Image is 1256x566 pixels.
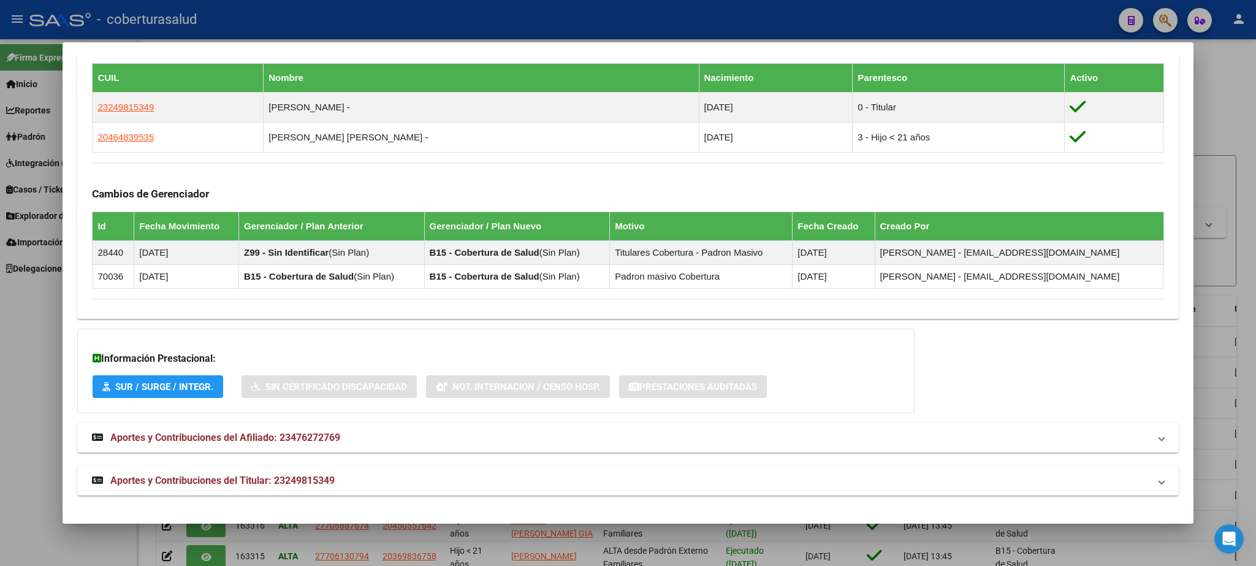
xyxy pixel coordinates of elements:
[610,240,793,264] td: Titulares Cobertura - Padron Masivo
[35,9,55,29] img: Profile image for Fin
[58,401,68,411] button: Adjuntar un archivo
[97,102,154,112] span: 23249815349
[214,230,226,242] div: Ok
[20,103,191,139] div: proba actualizar la página y fijaarte en qué estado está y volver a ejecturar el movimiento
[10,223,235,259] div: Rodrigo dice…
[77,466,1178,495] mat-expansion-panel-header: Aportes y Contribuciones del Titular: 23249815349
[793,212,875,240] th: Fecha Creado
[242,375,417,398] button: Sin Certificado Discapacidad
[78,401,88,411] button: Start recording
[10,96,235,148] div: Ludmila dice…
[10,376,235,397] textarea: Escribe un mensaje...
[238,240,424,264] td: ( )
[699,63,853,92] th: Nacimiento
[10,335,235,364] div: Rodrigo dice…
[134,212,239,240] th: Fecha Movimiento
[77,423,1178,453] mat-expansion-panel-header: Aportes y Contribuciones del Afiliado: 23476272769
[192,7,215,31] button: Inicio
[793,240,875,264] td: [DATE]
[1065,63,1163,92] th: Activo
[332,247,366,258] span: Sin Plan
[180,364,235,391] div: Saludos.
[244,247,329,258] strong: Z99 - Sin Identificar
[853,122,1065,152] td: 3 - Hijo < 21 años
[110,432,340,443] span: Aportes y Contribuciones del Afiliado: 23476272769
[264,122,699,152] td: [PERSON_NAME] [PERSON_NAME] -
[210,397,230,416] button: Enviar un mensaje…
[215,7,237,29] div: Cerrar
[10,364,235,400] div: Rodrigo dice…
[59,14,188,33] p: El equipo también puede ayudar
[875,264,1163,288] td: [PERSON_NAME] - [EMAIL_ADDRESS][DOMAIN_NAME]
[853,92,1065,122] td: 0 - Titular
[542,271,577,281] span: Sin Plan
[110,475,335,486] span: Aportes y Contribuciones del Titular: 23249815349
[875,240,1163,264] td: [PERSON_NAME] - [EMAIL_ADDRESS][DOMAIN_NAME]
[115,381,213,392] span: SUR / SURGE / INTEGR.
[10,68,235,96] div: Ludmila dice…
[793,264,875,288] td: [DATE]
[424,240,610,264] td: ( )
[131,315,226,327] div: Listo, ya quedo activo
[92,187,1163,201] h3: Cambios de Gerenciador
[426,375,610,398] button: Not. Internacion / Censo Hosp.
[93,212,134,240] th: Id
[8,7,31,31] button: go back
[264,92,699,122] td: [PERSON_NAME] -
[238,212,424,240] th: Gerenciador / Plan Anterior
[10,40,235,68] div: Ludmila dice…
[244,271,354,281] strong: B15 - Cobertura de Salud
[853,63,1065,92] th: Parentesco
[610,212,793,240] th: Motivo
[20,47,188,59] div: entiendo, pero son los pasos correctos.
[93,63,264,92] th: CUIL
[10,68,148,95] div: Este mensaje fue eliminado
[10,40,197,67] div: entiendo, pero son los pasos correctos.
[189,371,226,383] div: Saludos.
[430,271,539,281] strong: B15 - Cobertura de Salud
[149,335,235,362] div: Muchas gracias
[19,402,29,411] button: Selector de emoji
[39,401,48,411] button: Selector de gif
[93,351,899,366] h3: Información Prestacional:
[542,247,577,258] span: Sin Plan
[610,264,793,288] td: Padron masivo Cobertura
[619,375,767,398] button: Prestaciones Auditadas
[265,381,407,392] span: Sin Certificado Discapacidad
[10,308,235,336] div: Rodrigo dice…
[875,212,1163,240] th: Creado Por
[93,264,134,288] td: 70036
[10,259,235,308] div: Ludmila dice…
[93,375,223,398] button: SUR / SURGE / INTEGR.
[59,5,74,14] h1: Fin
[424,212,610,240] th: Gerenciador / Plan Nuevo
[97,132,154,142] span: 20464839535
[430,247,539,258] strong: B15 - Cobertura de Salud
[20,76,139,86] i: Este mensaje fue eliminado
[1214,524,1244,554] iframe: Intercom live chat
[639,381,757,392] span: Prestaciones Auditadas
[699,122,853,152] td: [DATE]
[10,96,201,147] div: proba actualizar la página y fijaarte en qué estado está y volver a ejecturar el movimiento
[10,259,201,298] div: Avisame si queda resuelto, quedo atenta.
[264,63,699,92] th: Nombre
[121,308,235,335] div: Listo, ya quedo activo
[134,240,239,264] td: [DATE]
[238,264,424,288] td: ( )
[10,148,235,223] div: Ludmila dice…
[699,92,853,122] td: [DATE]
[134,264,239,288] td: [DATE]
[452,381,600,392] span: Not. Internacion / Censo Hosp.
[20,267,191,291] div: Avisame si queda resuelto, quedo atenta.
[357,271,391,281] span: Sin Plan
[93,240,134,264] td: 28440
[424,264,610,288] td: ( )
[159,343,226,355] div: Muchas gracias
[204,223,235,250] div: Ok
